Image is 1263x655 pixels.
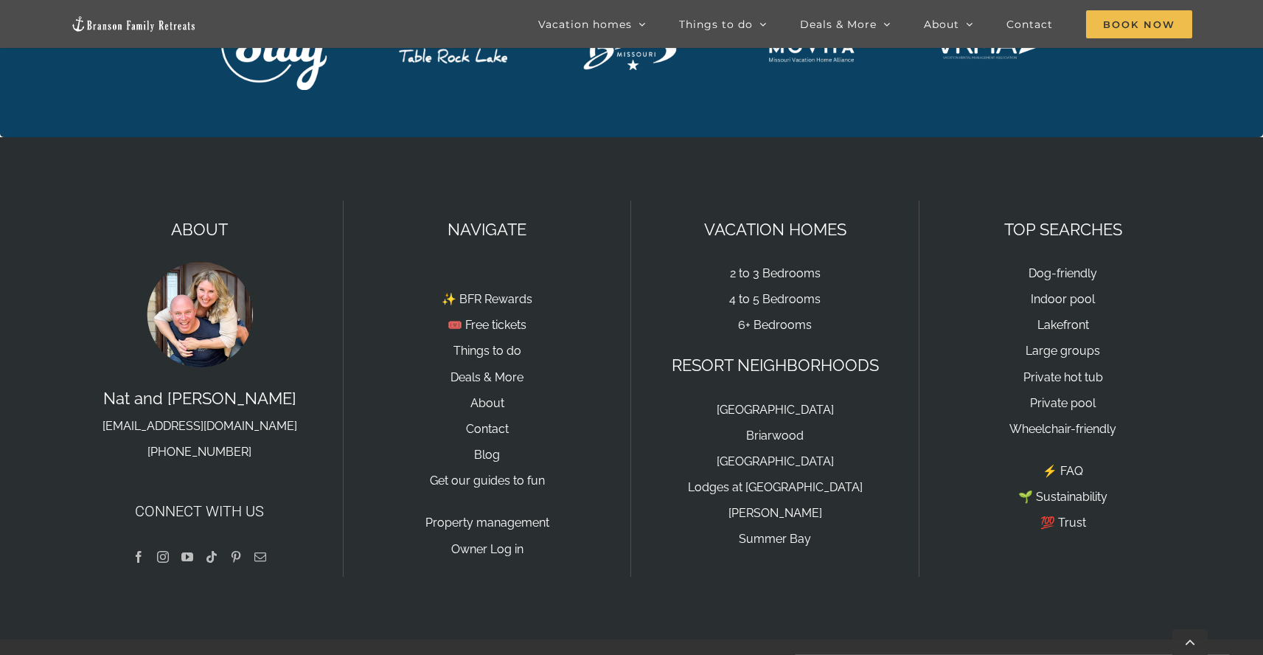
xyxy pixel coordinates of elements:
p: NAVIGATE [358,217,616,243]
a: Deals & More [450,370,523,384]
img: Nat and Tyann [145,259,255,370]
a: Facebook [133,551,145,563]
p: VACATION HOMES [646,217,903,243]
a: Wheelchair-friendly [1009,422,1116,436]
a: Tiktok [206,551,218,563]
a: Briarwood [746,429,804,443]
p: TOP SEARCHES [934,217,1192,243]
a: 💯 Trust [1040,516,1086,530]
a: [EMAIL_ADDRESS][DOMAIN_NAME] [102,419,297,433]
p: ABOUT [71,217,328,243]
span: Things to do [679,19,753,30]
a: Large groups [1026,344,1100,358]
a: Get our guides to fun [430,474,545,488]
a: 2 to 3 Bedrooms [730,266,821,280]
a: Instagram [157,551,169,563]
a: Dog-friendly [1029,266,1097,280]
a: Contact [466,422,509,436]
a: [PHONE_NUMBER] [147,445,251,459]
a: Private hot tub [1023,370,1103,384]
span: About [924,19,959,30]
a: Indoor pool [1031,292,1095,306]
a: 🌱 Sustainability [1018,490,1107,504]
span: Deals & More [800,19,877,30]
a: Private pool [1030,396,1096,410]
a: Lodges at [GEOGRAPHIC_DATA] [688,480,863,494]
a: 4 to 5 Bedrooms [729,292,821,306]
p: Nat and [PERSON_NAME] [71,386,328,464]
span: Book Now [1086,10,1192,38]
h4: Connect with us [71,500,328,522]
a: Things to do [453,344,521,358]
a: Property management [425,516,549,530]
img: Branson Family Retreats Logo [71,15,196,32]
a: 🎟️ Free tickets [448,318,526,332]
a: Lakefront [1037,318,1089,332]
a: About [470,396,504,410]
a: Summer Bay [739,532,811,546]
a: Mail [254,551,266,563]
a: ✨ BFR Rewards [442,292,532,306]
a: ⚡️ FAQ [1043,464,1083,478]
a: [PERSON_NAME] [728,506,822,520]
a: [GEOGRAPHIC_DATA] [717,403,834,417]
a: 6+ Bedrooms [738,318,812,332]
span: Contact [1006,19,1053,30]
a: YouTube [181,551,193,563]
a: Owner Log in [451,542,523,556]
p: RESORT NEIGHBORHOODS [646,353,903,378]
a: Blog [474,448,500,462]
a: Pinterest [230,551,242,563]
a: [GEOGRAPHIC_DATA] [717,454,834,468]
span: Vacation homes [538,19,632,30]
